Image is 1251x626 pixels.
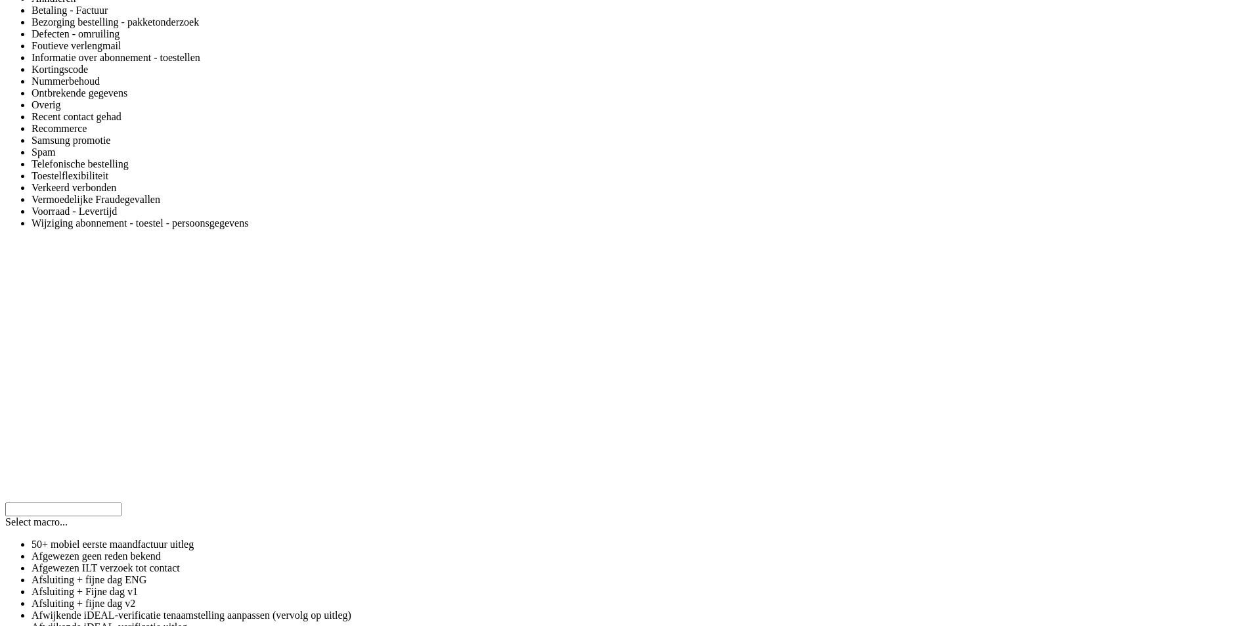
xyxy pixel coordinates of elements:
[32,16,1246,28] li: Bezorging bestelling - pakketonderzoek
[32,206,117,217] span: Voorraad - Levertijd
[32,64,1246,76] li: Kortingscode
[5,516,1246,528] div: Select macro...
[32,574,146,585] span: Afsluiting + fijne dag ENG
[32,539,1246,550] li: 50+ mobiel eerste maandfactuur uitleg
[32,550,161,562] span: Afgewezen geen reden bekend
[32,539,194,550] span: 50+ mobiel eerste maandfactuur uitleg
[32,194,160,205] span: Vermoedelijke Fraudegevallen
[32,217,248,229] span: Wijziging abonnement - toestel - persoonsgegevens
[32,550,1246,562] li: Afgewezen geen reden bekend
[32,610,1246,621] li: Afwijkende iDEAL-verificatie tenaamstelling aanpassen (vervolg op uitleg)
[5,5,192,58] body: Rich Text Area. Press ALT-0 for help.
[32,217,1246,229] li: Wijziging abonnement - toestel - persoonsgegevens
[32,562,1246,574] li: Afgewezen ILT verzoek tot contact
[32,123,87,134] span: Recommerce
[32,562,180,573] span: Afgewezen ILT verzoek tot contact
[32,158,1246,170] li: Telefonische bestelling
[32,40,121,51] span: Foutieve verlengmail
[32,111,121,122] span: Recent contact gehad
[32,135,110,146] span: Samsung promotie
[32,52,1246,64] li: Informatie over abonnement - toestellen
[32,586,1246,598] li: Afsluiting + Fijne dag v1
[32,146,1246,158] li: Spam
[32,598,135,609] span: Afsluiting + fijne dag v2
[32,206,1246,217] li: Voorraad - Levertijd
[32,146,55,158] span: Spam
[32,194,1246,206] li: Vermoedelijke Fraudegevallen
[32,158,129,169] span: Telefonische bestelling
[32,76,1246,87] li: Nummerbehoud
[32,586,138,597] span: Afsluiting + Fijne dag v1
[32,87,127,99] span: Ontbrekende gegevens
[32,64,88,75] span: Kortingscode
[32,170,108,181] span: Toestelflexibiliteit
[32,5,108,16] span: Betaling - Factuur
[32,598,1246,610] li: Afsluiting + fijne dag v2
[32,76,100,87] span: Nummerbehoud
[32,16,199,28] span: Bezorging bestelling - pakketonderzoek
[32,610,351,621] span: Afwijkende iDEAL-verificatie tenaamstelling aanpassen (vervolg op uitleg)
[32,28,1246,40] li: Defecten - omruiling
[32,182,116,193] span: Verkeerd verbonden
[32,170,1246,182] li: Toestelflexibiliteit
[32,40,1246,52] li: Foutieve verlengmail
[32,52,200,63] span: Informatie over abonnement - toestellen
[32,123,1246,135] li: Recommerce
[32,99,1246,111] li: Overig
[32,135,1246,146] li: Samsung promotie
[32,111,1246,123] li: Recent contact gehad
[32,182,1246,194] li: Verkeerd verbonden
[32,87,1246,99] li: Ontbrekende gegevens
[32,99,60,110] span: Overig
[32,28,120,39] span: Defecten - omruiling
[32,5,1246,16] li: Betaling - Factuur
[32,574,1246,586] li: Afsluiting + fijne dag ENG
